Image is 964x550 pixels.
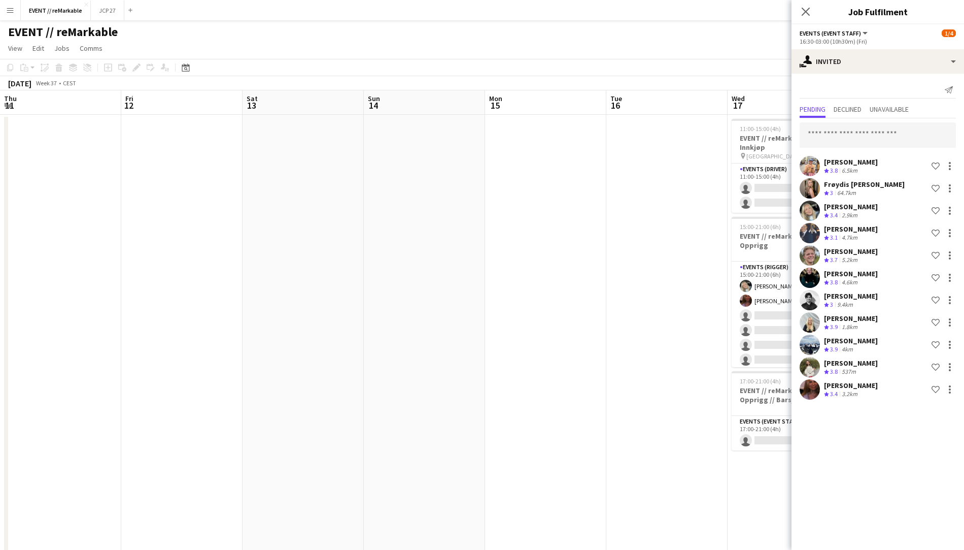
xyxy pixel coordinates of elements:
span: 3.4 [830,390,838,398]
span: 3 [830,301,833,308]
div: 64.7km [835,189,858,198]
div: Frøydis [PERSON_NAME] [824,180,905,189]
div: 6.5km [840,167,859,175]
div: [PERSON_NAME] [824,269,878,278]
a: Edit [28,42,48,55]
div: 3.2km [840,390,859,399]
div: 5.2km [840,256,859,265]
div: [PERSON_NAME] [824,314,878,323]
h3: EVENT // reMarkable // Innkjøp [732,134,845,152]
app-job-card: 15:00-21:00 (6h)2/6EVENT // reMarkable // Opprigg1 RoleEvents (Rigger)9I4A2/615:00-21:00 (6h)[PER... [732,217,845,367]
span: 16 [609,100,622,111]
button: EVENT // reMarkable [21,1,91,20]
h3: EVENT // reMarkable // Opprigg [732,232,845,250]
span: 1/4 [942,29,956,37]
span: Comms [80,44,102,53]
app-card-role: Events (Event Staff)3I0/117:00-21:00 (4h) [732,416,845,450]
div: [PERSON_NAME] [824,336,878,345]
span: 3.7 [830,256,838,264]
span: 15 [488,100,502,111]
span: Wed [732,94,745,103]
span: 3.1 [830,234,838,241]
a: Jobs [50,42,74,55]
app-job-card: 11:00-15:00 (4h)0/2EVENT // reMarkable // Innkjøp [GEOGRAPHIC_DATA]1 RoleEvents (Driver)8I2A0/211... [732,119,845,213]
div: [PERSON_NAME] [824,359,878,368]
h3: EVENT // reMarkable // Opprigg // Barsjef [732,386,845,404]
span: Mon [489,94,502,103]
span: Fri [125,94,133,103]
span: Thu [4,94,17,103]
span: 17:00-21:00 (4h) [740,377,781,385]
div: 4.7km [840,234,859,242]
div: 16:30-03:00 (10h30m) (Fri) [800,38,956,45]
a: Comms [76,42,107,55]
div: [PERSON_NAME] [824,292,878,301]
span: 3.9 [830,323,838,331]
div: [PERSON_NAME] [824,202,878,211]
span: 11:00-15:00 (4h) [740,125,781,133]
div: [PERSON_NAME] [824,224,878,234]
app-job-card: 17:00-21:00 (4h)0/1EVENT // reMarkable // Opprigg // Barsjef1 RoleEvents (Event Staff)3I0/117:00-... [732,371,845,450]
span: 3.8 [830,167,838,174]
app-card-role: Events (Driver)8I2A0/211:00-15:00 (4h) [732,164,845,213]
span: Jobs [54,44,70,53]
span: 3.8 [830,368,838,375]
div: Invited [791,49,964,74]
div: 1.8km [840,323,859,332]
div: [PERSON_NAME] [824,381,878,390]
span: Pending [800,106,825,113]
h1: EVENT // reMarkable [8,24,118,40]
span: 17 [730,100,745,111]
app-card-role: Events (Rigger)9I4A2/615:00-21:00 (6h)[PERSON_NAME][PERSON_NAME] [732,262,845,370]
div: [PERSON_NAME] [824,157,878,167]
div: 4km [840,345,855,354]
span: Sun [368,94,380,103]
span: Sat [247,94,258,103]
span: 13 [245,100,258,111]
span: 3 [830,189,833,197]
span: Events (Event Staff) [800,29,861,37]
span: Edit [32,44,44,53]
span: Tue [610,94,622,103]
div: [DATE] [8,78,31,88]
span: 11 [3,100,17,111]
span: 12 [124,100,133,111]
div: 9.4km [835,301,855,309]
div: 537m [840,368,858,376]
span: Declined [834,106,862,113]
a: View [4,42,26,55]
h3: Job Fulfilment [791,5,964,18]
div: 2.9km [840,211,859,220]
span: Unavailable [870,106,909,113]
span: 3.4 [830,211,838,219]
div: CEST [63,79,76,87]
button: Events (Event Staff) [800,29,869,37]
span: 14 [366,100,380,111]
span: 3.8 [830,278,838,286]
span: 3.9 [830,345,838,353]
span: View [8,44,22,53]
button: JCP 27 [91,1,124,20]
div: 4.6km [840,278,859,287]
div: [PERSON_NAME] [824,247,878,256]
span: 15:00-21:00 (6h) [740,223,781,231]
span: Week 37 [33,79,59,87]
span: [GEOGRAPHIC_DATA] [746,152,802,160]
